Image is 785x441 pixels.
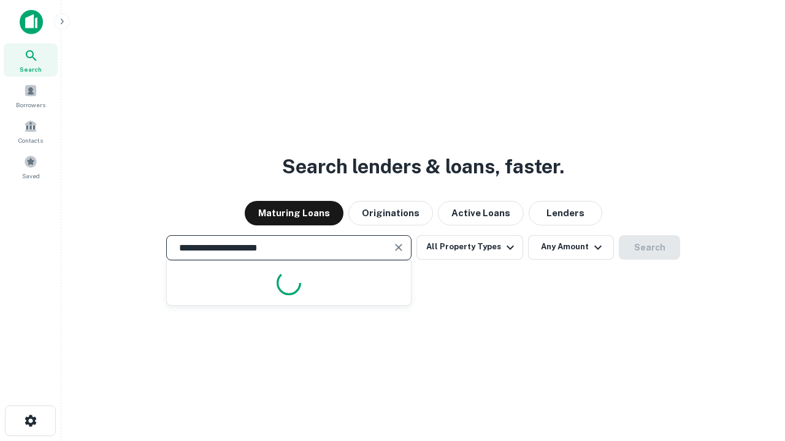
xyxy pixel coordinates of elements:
[4,115,58,148] a: Contacts
[724,343,785,402] iframe: Chat Widget
[528,235,614,260] button: Any Amount
[4,79,58,112] a: Borrowers
[245,201,343,225] button: Maturing Loans
[282,152,564,181] h3: Search lenders & loans, faster.
[20,64,42,74] span: Search
[4,43,58,77] a: Search
[18,135,43,145] span: Contacts
[348,201,433,225] button: Originations
[16,100,45,110] span: Borrowers
[20,10,43,34] img: capitalize-icon.png
[390,239,407,256] button: Clear
[438,201,524,225] button: Active Loans
[4,150,58,183] a: Saved
[22,171,40,181] span: Saved
[416,235,523,260] button: All Property Types
[529,201,602,225] button: Lenders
